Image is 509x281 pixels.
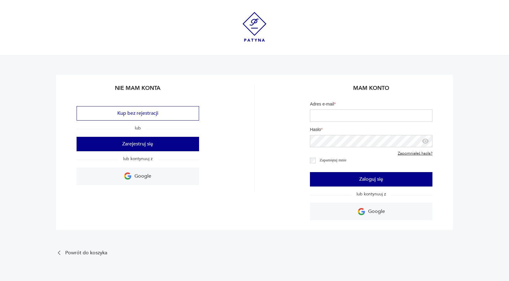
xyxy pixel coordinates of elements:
[398,151,432,156] a: Zapomniałeś hasła?
[310,172,432,187] button: Zaloguj się
[65,251,107,255] p: Powrót do koszyka
[77,167,199,185] a: Google
[56,250,453,256] a: Powrót do koszyka
[124,172,131,180] img: Ikona Google
[310,127,432,135] label: Hasło
[243,12,266,42] img: Patyna - sklep z meblami i dekoracjami vintage
[130,125,146,131] span: lub
[352,191,391,197] span: lub kontynuuj z
[77,106,199,121] button: Kup bez rejestracji
[77,137,199,151] button: Zarejestruj się
[310,101,432,110] label: Adres e-mail
[368,207,385,216] p: Google
[310,84,432,96] h2: Mam konto
[358,208,365,215] img: Ikona Google
[118,156,157,162] span: lub kontynuuj z
[134,171,151,181] p: Google
[310,203,432,220] a: Google
[77,84,199,96] h2: Nie mam konta
[319,158,346,162] label: Zapamiętaj mnie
